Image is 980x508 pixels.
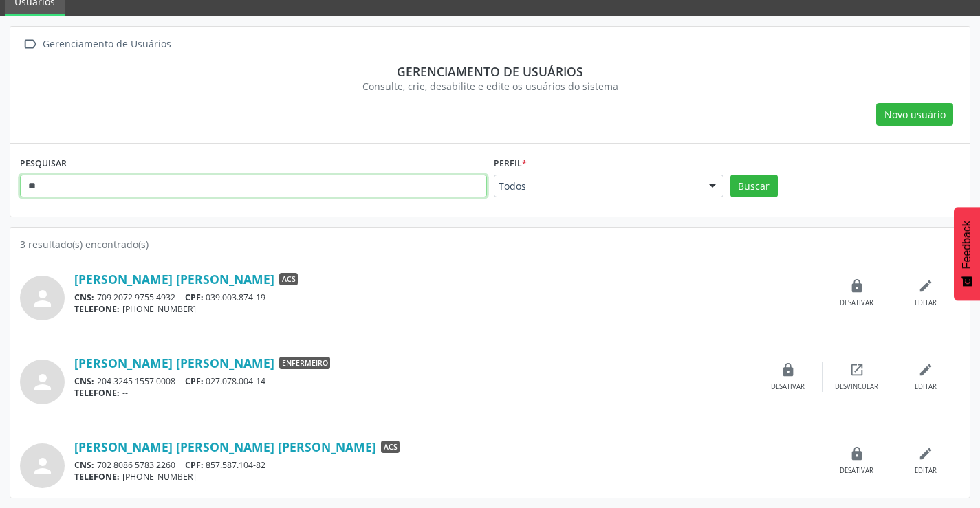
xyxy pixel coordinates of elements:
[840,298,873,308] div: Desativar
[20,34,173,54] a:  Gerenciamento de Usuários
[730,175,778,198] button: Buscar
[915,466,937,476] div: Editar
[781,362,796,377] i: lock
[918,362,933,377] i: edit
[185,291,204,303] span: CPF:
[74,375,94,387] span: CNS:
[849,362,864,377] i: open_in_new
[849,446,864,461] i: lock
[74,387,120,399] span: TELEFONE:
[961,221,973,269] span: Feedback
[74,459,823,471] div: 702 8086 5783 2260 857.587.104-82
[74,291,94,303] span: CNS:
[30,286,55,311] i: person
[74,303,120,315] span: TELEFONE:
[30,79,950,93] div: Consulte, crie, desabilite e edite os usuários do sistema
[74,303,823,315] div: [PHONE_NUMBER]
[74,439,376,454] a: [PERSON_NAME] [PERSON_NAME] [PERSON_NAME]
[74,459,94,471] span: CNS:
[918,278,933,294] i: edit
[884,107,946,122] span: Novo usuário
[494,153,527,175] label: Perfil
[876,103,953,126] button: Novo usuário
[74,291,823,303] div: 709 2072 9755 4932 039.003.874-19
[74,355,274,371] a: [PERSON_NAME] [PERSON_NAME]
[499,179,695,193] span: Todos
[74,375,754,387] div: 204 3245 1557 0008 027.078.004-14
[915,298,937,308] div: Editar
[74,471,823,483] div: [PHONE_NUMBER]
[30,64,950,79] div: Gerenciamento de usuários
[279,273,298,285] span: ACS
[840,466,873,476] div: Desativar
[835,382,878,392] div: Desvincular
[279,357,330,369] span: Enfermeiro
[915,382,937,392] div: Editar
[20,34,40,54] i: 
[381,441,400,453] span: ACS
[20,237,960,252] div: 3 resultado(s) encontrado(s)
[40,34,173,54] div: Gerenciamento de Usuários
[185,459,204,471] span: CPF:
[185,375,204,387] span: CPF:
[771,382,805,392] div: Desativar
[918,446,933,461] i: edit
[30,370,55,395] i: person
[74,471,120,483] span: TELEFONE:
[74,387,754,399] div: --
[74,272,274,287] a: [PERSON_NAME] [PERSON_NAME]
[849,278,864,294] i: lock
[954,207,980,300] button: Feedback - Mostrar pesquisa
[20,153,67,175] label: PESQUISAR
